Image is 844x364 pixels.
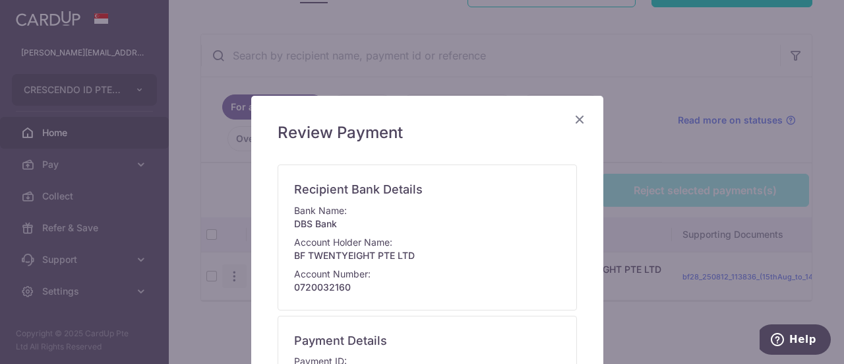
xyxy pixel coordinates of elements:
[294,268,371,281] p: Account Number:
[294,217,560,231] p: DBS Bank
[278,122,577,143] h5: Review Payment
[294,182,560,198] h6: Recipient Bank Details
[760,324,831,357] iframe: Opens a widget where you can find more information
[294,334,560,349] h6: Payment Details
[294,236,392,249] p: Account Holder Name:
[294,204,347,217] p: Bank Name:
[572,112,588,127] button: Close
[294,281,560,294] p: 0720032160
[294,249,560,262] p: BF TWENTYEIGHT PTE LTD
